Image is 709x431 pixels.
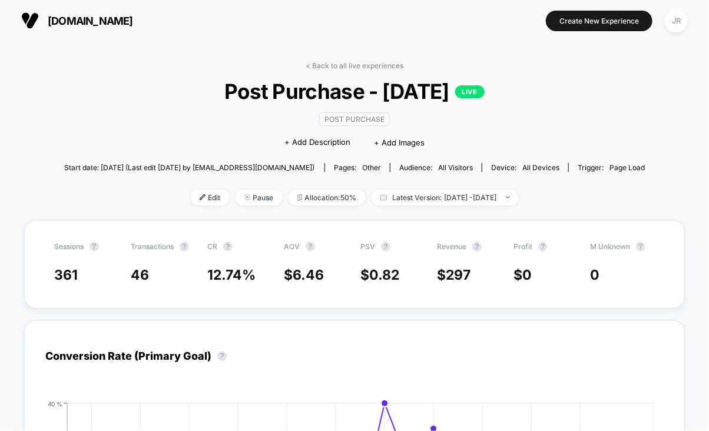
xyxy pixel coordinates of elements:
[180,242,189,251] button: ?
[360,242,375,251] span: PSV
[131,267,149,283] span: 46
[661,9,691,33] button: JR
[665,9,688,32] div: JR
[297,194,302,201] img: rebalance
[513,267,532,283] span: $
[21,12,39,29] img: Visually logo
[482,163,568,172] span: Device:
[191,190,230,205] span: Edit
[522,163,559,172] span: all devices
[93,79,616,104] span: Post Purchase - [DATE]
[64,163,314,172] span: Start date: [DATE] (Last edit [DATE] by [EMAIL_ADDRESS][DOMAIN_NAME])
[18,11,137,30] button: [DOMAIN_NAME]
[360,267,399,283] span: $
[455,85,485,98] p: LIVE
[90,242,99,251] button: ?
[284,137,350,148] span: + Add Description
[437,242,466,251] span: Revenue
[244,194,250,200] img: end
[369,267,399,283] span: 0.82
[609,163,645,172] span: Page Load
[381,242,390,251] button: ?
[546,11,652,31] button: Create New Experience
[319,112,390,126] span: Post Purchase
[306,242,315,251] button: ?
[578,163,645,172] div: Trigger:
[590,267,599,283] span: 0
[522,267,532,283] span: 0
[293,267,324,283] span: 6.46
[217,352,227,361] button: ?
[437,267,471,283] span: $
[334,163,381,172] div: Pages:
[472,242,482,251] button: ?
[506,196,510,198] img: end
[362,163,381,172] span: other
[200,194,206,200] img: edit
[438,163,473,172] span: All Visitors
[48,15,133,27] span: [DOMAIN_NAME]
[538,242,548,251] button: ?
[207,242,217,251] span: CR
[45,350,233,362] div: Conversion Rate (Primary Goal)
[236,190,283,205] span: Pause
[636,242,645,251] button: ?
[54,267,78,283] span: 361
[289,190,366,205] span: Allocation: 50%
[590,242,630,251] span: M Unknown
[380,194,387,200] img: calendar
[48,400,62,407] tspan: 40 %
[223,242,233,251] button: ?
[446,267,471,283] span: 297
[374,138,425,147] span: + Add Images
[284,267,324,283] span: $
[306,61,403,70] a: < Back to all live experiences
[284,242,300,251] span: AOV
[131,242,174,251] span: Transactions
[372,190,519,205] span: Latest Version: [DATE] - [DATE]
[399,163,473,172] div: Audience:
[207,267,256,283] span: 12.74 %
[54,242,84,251] span: Sessions
[513,242,532,251] span: Profit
